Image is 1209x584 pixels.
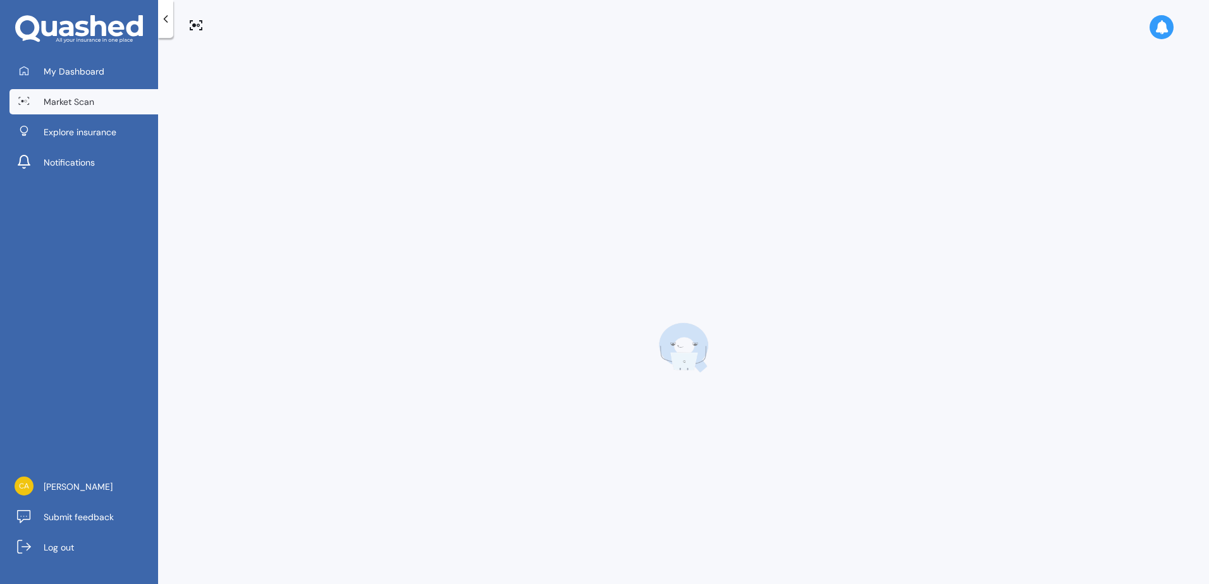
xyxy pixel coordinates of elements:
[9,535,158,560] a: Log out
[9,89,158,114] a: Market Scan
[44,541,74,554] span: Log out
[9,150,158,175] a: Notifications
[44,65,104,78] span: My Dashboard
[44,156,95,169] span: Notifications
[9,59,158,84] a: My Dashboard
[658,322,709,373] img: q-laptop.bc25ffb5ccee3f42f31d.webp
[9,119,158,145] a: Explore insurance
[44,126,116,138] span: Explore insurance
[15,477,34,496] img: fa7089b233f0921d7930052744c983d7
[44,95,94,108] span: Market Scan
[44,511,114,523] span: Submit feedback
[9,504,158,530] a: Submit feedback
[44,480,113,493] span: [PERSON_NAME]
[9,474,158,499] a: [PERSON_NAME]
